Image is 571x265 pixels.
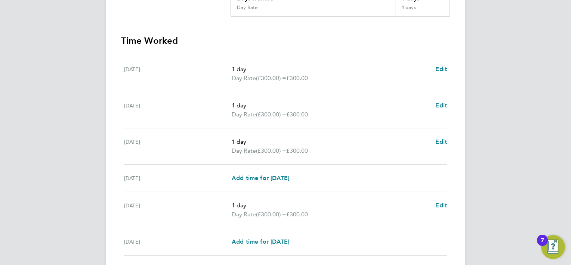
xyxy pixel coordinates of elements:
p: 1 day [232,137,429,146]
div: [DATE] [124,174,232,183]
div: Day Rate [237,4,257,10]
span: (£300.00) = [256,111,286,118]
div: 7 [541,240,544,250]
h3: Time Worked [121,35,450,47]
a: Add time for [DATE] [232,174,289,183]
a: Add time for [DATE] [232,237,289,246]
a: Edit [435,101,447,110]
span: Edit [435,202,447,209]
a: Edit [435,65,447,74]
div: [DATE] [124,201,232,219]
span: Add time for [DATE] [232,174,289,182]
span: Edit [435,102,447,109]
span: £300.00 [286,74,308,82]
span: £300.00 [286,211,308,218]
span: (£300.00) = [256,211,286,218]
span: £300.00 [286,111,308,118]
p: 1 day [232,201,429,210]
div: [DATE] [124,237,232,246]
span: (£300.00) = [256,147,286,154]
div: 4 days [395,4,450,16]
span: Day Rate [232,110,256,119]
span: Edit [435,66,447,73]
span: Day Rate [232,210,256,219]
div: [DATE] [124,137,232,155]
button: Open Resource Center, 7 new notifications [541,235,565,259]
div: [DATE] [124,101,232,119]
p: 1 day [232,65,429,74]
span: (£300.00) = [256,74,286,82]
span: Edit [435,138,447,145]
span: Day Rate [232,146,256,155]
span: Add time for [DATE] [232,238,289,245]
a: Edit [435,201,447,210]
a: Edit [435,137,447,146]
span: Day Rate [232,74,256,83]
p: 1 day [232,101,429,110]
div: [DATE] [124,65,232,83]
span: £300.00 [286,147,308,154]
